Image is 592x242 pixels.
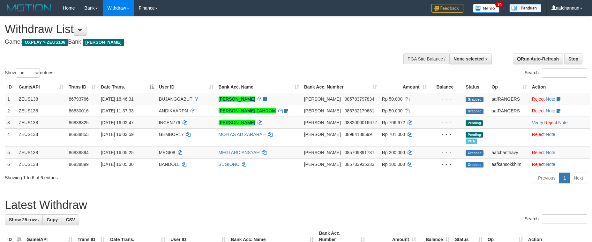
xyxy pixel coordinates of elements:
[16,93,66,105] td: ZEUS138
[529,93,590,105] td: ·
[489,105,529,117] td: aafRANGERS
[304,120,341,125] span: [PERSON_NAME]
[159,150,175,155] span: MEGI08
[16,128,66,146] td: ZEUS138
[382,132,405,137] span: Rp 701.000
[513,53,563,64] a: Run Auto-Refresh
[542,68,587,78] input: Search:
[344,108,374,113] span: Copy 085732179681 to clipboard
[466,132,483,138] span: Pending
[69,96,88,102] span: 86793766
[542,214,587,224] input: Search:
[101,120,133,125] span: [DATE] 16:02:47
[66,81,98,93] th: Trans ID: activate to sort column ascending
[5,3,53,13] img: MOTION_logo.png
[69,108,88,113] span: 86830016
[9,217,39,222] span: Show 25 rows
[382,120,405,125] span: Rp 706.672
[466,162,483,167] span: Grabbed
[432,161,461,167] div: - - -
[382,108,403,113] span: Rp 50.000
[304,96,341,102] span: [PERSON_NAME]
[546,108,555,113] a: Note
[69,132,88,137] span: 86838855
[101,162,133,167] span: [DATE] 16:05:30
[62,214,79,225] a: CSV
[525,214,587,224] label: Search:
[546,132,555,137] a: Note
[304,132,341,137] span: [PERSON_NAME]
[529,158,590,170] td: ·
[344,150,374,155] span: Copy 085709891737 to clipboard
[5,146,16,158] td: 5
[159,108,188,113] span: ANDIKAARPN
[159,132,184,137] span: GEMBOR17
[463,81,489,93] th: Status
[69,162,88,167] span: 86838899
[532,132,545,137] a: Reject
[489,93,529,105] td: aafRANGERS
[304,150,341,155] span: [PERSON_NAME]
[5,199,587,211] h1: Latest Withdraw
[304,108,341,113] span: [PERSON_NAME]
[5,39,388,45] h4: Game: Bank:
[5,158,16,170] td: 6
[509,4,541,12] img: panduan.png
[432,119,461,126] div: - - -
[16,68,40,78] select: Showentries
[466,109,483,114] span: Grabbed
[22,39,68,46] span: OXPLAY > ZEUS138
[16,81,66,93] th: Game/API: activate to sort column ascending
[47,217,58,222] span: Copy
[216,81,302,93] th: Bank Acc. Name: activate to sort column ascending
[344,162,374,167] span: Copy 085733935333 to clipboard
[5,172,242,181] div: Showing 1 to 6 of 6 entries
[432,131,461,138] div: - - -
[466,120,483,126] span: Pending
[532,162,545,167] a: Reject
[344,96,374,102] span: Copy 085783797834 to clipboard
[544,120,557,125] a: Reject
[431,4,463,13] img: Feedback.jpg
[5,23,388,36] h1: Withdraw List
[529,128,590,146] td: ·
[489,146,529,158] td: aafchanthavy
[379,81,429,93] th: Amount: activate to sort column ascending
[98,81,156,93] th: Date Trans.: activate to sort column descending
[432,149,461,156] div: - - -
[219,120,255,125] a: [PERSON_NAME]
[466,139,477,144] span: Marked by aafRornrotha
[564,53,582,64] a: Stop
[219,108,276,113] a: [PERSON_NAME] ZAHROM
[532,120,543,125] a: Verify
[466,150,483,156] span: Grabbed
[101,132,133,137] span: [DATE] 16:03:59
[495,2,504,7] span: 34
[432,108,461,114] div: - - -
[304,162,341,167] span: [PERSON_NAME]
[344,132,372,137] span: Copy 08984188599 to clipboard
[5,128,16,146] td: 4
[219,96,255,102] a: [PERSON_NAME]
[16,105,66,117] td: ZEUS138
[570,173,587,183] a: Next
[159,96,192,102] span: BUJANGGABUT
[432,96,461,102] div: - - -
[529,81,590,93] th: Action
[532,96,545,102] a: Reject
[101,108,133,113] span: [DATE] 11:37:33
[16,146,66,158] td: ZEUS138
[344,120,377,125] span: Copy 0882000016672 to clipboard
[5,93,16,105] td: 1
[159,120,180,125] span: INCEN776
[302,81,379,93] th: Bank Acc. Number: activate to sort column ascending
[101,96,133,102] span: [DATE] 18:46:31
[101,150,133,155] span: [DATE] 16:05:25
[5,81,16,93] th: ID
[382,162,405,167] span: Rp 100.000
[529,105,590,117] td: ·
[449,53,492,64] button: None selected
[473,4,500,13] img: Button%20Memo.svg
[5,68,53,78] label: Show entries
[5,105,16,117] td: 2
